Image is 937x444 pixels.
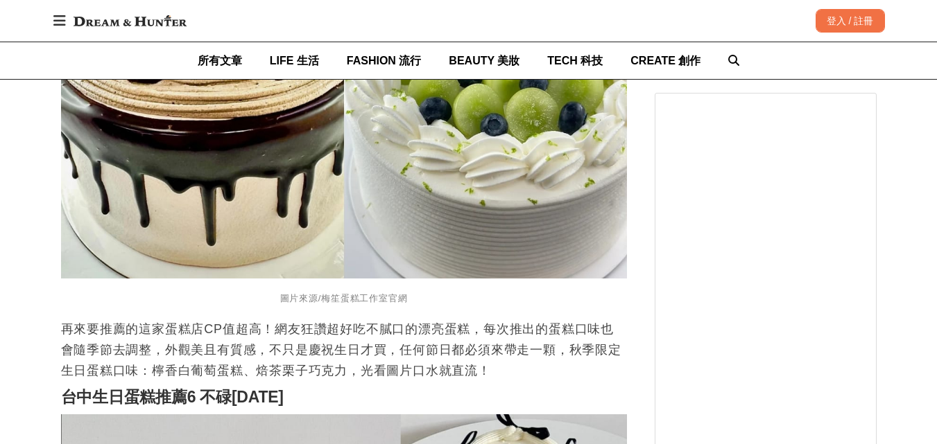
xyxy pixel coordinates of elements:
a: LIFE 生活 [270,42,319,79]
p: 再來要推薦的這家蛋糕店CP值超高！網友狂讚超好吃不膩口的漂亮蛋糕，每次推出的蛋糕口味也會隨季節去調整，外觀美且有質感，不只是慶祝生日才買，任何節日都必須來帶走一顆，秋季限定生日蛋糕口味：檸香白葡... [61,319,627,381]
span: LIFE 生活 [270,55,319,66]
span: TECH 科技 [547,55,603,66]
a: 所有文章 [198,42,242,79]
strong: 台中生日蛋糕推薦6 不碌[DATE] [61,388,284,406]
a: FASHION 流行 [347,42,422,79]
a: BEAUTY 美妝 [449,42,519,79]
a: TECH 科技 [547,42,603,79]
span: 圖片來源/梅笙蛋糕工作室官網 [280,293,408,303]
a: CREATE 創作 [630,42,700,79]
span: BEAUTY 美妝 [449,55,519,66]
span: FASHION 流行 [347,55,422,66]
img: Dream & Hunter [67,8,194,33]
div: 登入 / 註冊 [816,9,885,33]
span: 所有文章 [198,55,242,66]
span: CREATE 創作 [630,55,700,66]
